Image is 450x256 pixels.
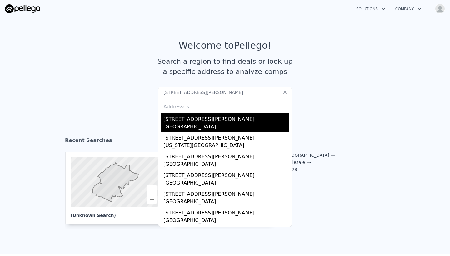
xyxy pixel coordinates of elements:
[163,217,289,225] div: [GEOGRAPHIC_DATA]
[283,153,336,158] a: [GEOGRAPHIC_DATA]
[163,225,289,235] div: [STREET_ADDRESS][PERSON_NAME]
[163,142,289,150] div: [US_STATE][GEOGRAPHIC_DATA]
[163,207,289,217] div: [STREET_ADDRESS][PERSON_NAME]
[163,179,289,188] div: [GEOGRAPHIC_DATA]
[179,40,272,51] div: Welcome to Pellego !
[390,3,426,15] button: Company
[283,160,312,165] a: wholesale
[435,4,445,14] img: avatar
[163,113,289,123] div: [STREET_ADDRESS][PERSON_NAME]
[147,185,157,194] a: Zoom in
[65,152,170,224] a: (Unknown Search)
[163,123,289,132] div: [GEOGRAPHIC_DATA]
[163,169,289,179] div: [STREET_ADDRESS][PERSON_NAME]
[351,3,390,15] button: Solutions
[155,56,295,77] div: Search a region to find deals or look up a specific address to analyze comps
[161,98,289,113] div: Addresses
[65,132,385,152] div: Recent Searches
[163,198,289,207] div: [GEOGRAPHIC_DATA]
[163,160,289,169] div: [GEOGRAPHIC_DATA]
[150,186,154,194] span: +
[158,87,292,98] input: Search an address or region...
[163,188,289,198] div: [STREET_ADDRESS][PERSON_NAME]
[150,195,154,203] span: −
[163,150,289,160] div: [STREET_ADDRESS][PERSON_NAME]
[147,194,157,204] a: Zoom out
[5,4,40,13] img: Pellego
[163,132,289,142] div: [STREET_ADDRESS][PERSON_NAME]
[71,207,160,219] div: (Unknown Search)
[283,167,304,172] a: 77373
